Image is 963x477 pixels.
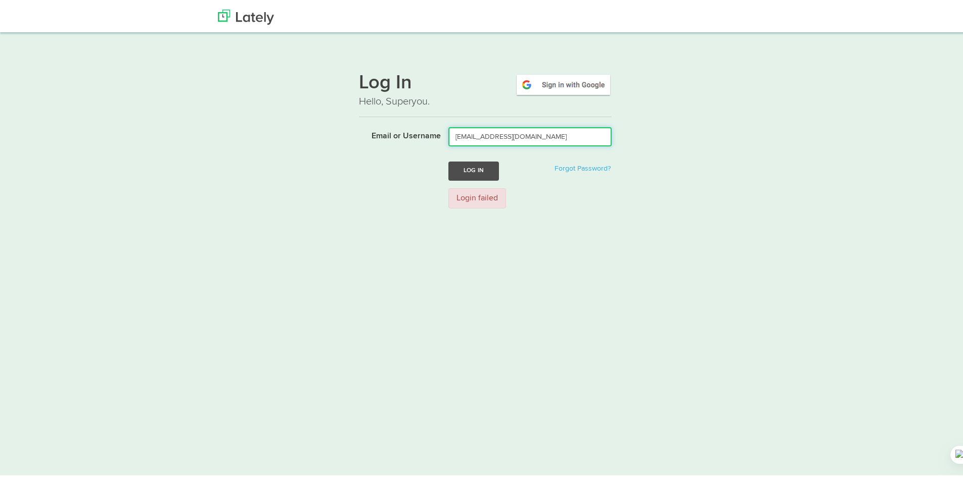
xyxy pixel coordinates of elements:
a: Forgot Password? [555,163,611,170]
img: Lately [218,8,274,23]
button: Log In [448,160,499,178]
label: Email or Username [351,125,441,140]
p: Hello, Superyou. [359,92,612,107]
div: Login failed [448,186,506,207]
input: Email or Username [448,125,612,144]
img: google-signin.png [515,71,612,94]
h1: Log In [359,71,612,92]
